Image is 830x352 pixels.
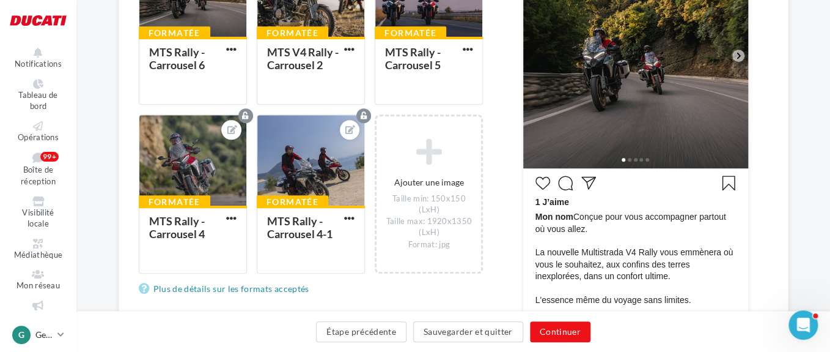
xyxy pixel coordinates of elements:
div: MTS Rally - Carrousel 5 [385,45,441,71]
div: Formatée [375,26,446,40]
iframe: Intercom live chat [788,310,818,340]
a: G Gestionnaire [10,323,67,346]
button: Continuer [530,321,590,342]
span: Opérations [18,132,59,142]
div: 1 J’aime [535,197,736,211]
div: MTS Rally - Carrousel 4-1 [267,214,332,240]
span: G [18,329,24,341]
div: MTS V4 Rally - Carrousel 2 [267,45,339,71]
span: Médiathèque [14,250,63,260]
button: Étape précédente [316,321,406,342]
span: Boîte de réception [21,165,56,187]
a: Plus de détails sur les formats acceptés [139,282,314,296]
svg: J’aime [535,176,550,190]
span: Conçue pour vous accompagner partout où vous allez. La nouvelle Multistrada V4 Rally vous emmèner... [535,211,736,329]
button: Notifications [10,45,67,72]
a: Médiathèque [10,236,67,263]
a: Campagnes [10,298,67,324]
span: Notifications [15,59,62,69]
div: MTS Rally - Carrousel 4 [149,214,205,240]
svg: Commenter [558,176,573,190]
div: Formatée [257,195,328,209]
svg: Partager la publication [581,176,596,190]
span: Tableau de bord [18,90,57,111]
div: MTS Rally - Carrousel 6 [149,45,205,71]
div: Formatée [257,26,328,40]
span: Visibilité locale [22,208,54,229]
span: Mon réseau [17,280,60,290]
a: Mon réseau [10,267,67,293]
a: Opérations [10,119,67,145]
div: Formatée [139,195,210,209]
div: Formatée [139,26,210,40]
p: Gestionnaire [35,329,53,341]
span: Campagnes [17,312,60,321]
button: Sauvegarder et quitter [413,321,523,342]
a: Tableau de bord [10,77,67,114]
div: 99+ [40,152,59,162]
svg: Enregistrer [721,176,736,190]
span: Mon nom [535,212,573,222]
a: Visibilité locale [10,194,67,231]
a: Boîte de réception 99+ [10,149,67,189]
